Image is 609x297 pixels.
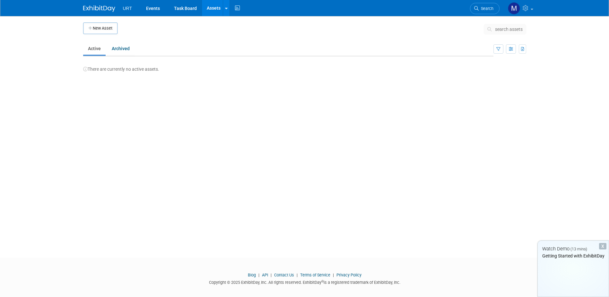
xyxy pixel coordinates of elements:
[83,59,526,72] div: There are currently no active assets.
[599,243,606,249] div: Dismiss
[107,42,135,55] a: Archived
[570,247,587,251] span: (13 mins)
[336,273,361,277] a: Privacy Policy
[470,3,500,14] a: Search
[83,22,117,34] button: New Asset
[538,253,609,259] div: Getting Started with ExhibitDay
[484,24,526,34] button: search assets
[274,273,294,277] a: Contact Us
[538,246,609,252] div: Watch Demo
[300,273,330,277] a: Terms of Service
[262,273,268,277] a: API
[331,273,335,277] span: |
[495,27,523,32] span: search assets
[508,2,520,14] img: Maria Ambrose
[321,280,324,283] sup: ®
[83,42,106,55] a: Active
[269,273,273,277] span: |
[248,273,256,277] a: Blog
[295,273,299,277] span: |
[479,6,493,11] span: Search
[123,6,132,11] span: URT
[83,5,115,12] img: ExhibitDay
[257,273,261,277] span: |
